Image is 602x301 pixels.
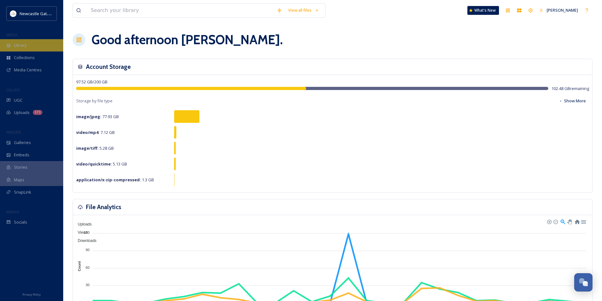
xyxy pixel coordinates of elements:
span: Uploads [14,110,30,116]
span: 97.52 GB / 200 GB [76,79,107,85]
div: Zoom In [547,219,551,224]
span: [PERSON_NAME] [547,7,578,13]
span: Uploads [73,222,92,226]
div: 171 [33,110,42,115]
span: Embeds [14,152,29,158]
h1: Good afternoon [PERSON_NAME] . [92,30,283,49]
a: [PERSON_NAME] [536,4,581,16]
a: What's New [467,6,499,15]
span: 77.93 GB [76,114,119,119]
div: Zoom Out [553,219,557,224]
span: Collections [14,55,35,61]
span: 5.28 GB [76,145,114,151]
strong: image/jpeg : [76,114,101,119]
input: Search your library [88,3,274,17]
a: Privacy Policy [22,290,41,298]
span: 5.13 GB [76,161,127,167]
strong: video/mp4 : [76,129,100,135]
tspan: 120 [84,231,89,234]
span: SnapLink [14,189,31,195]
span: 102.48 GB remaining [551,86,589,92]
div: Panning [567,220,571,223]
span: Galleries [14,140,31,146]
tspan: 30 [86,283,89,287]
span: Maps [14,177,24,183]
span: UGC [14,97,22,103]
span: Media Centres [14,67,42,73]
span: 7.12 GB [76,129,115,135]
div: Selection Zoom [560,219,565,224]
span: 1.3 GB [76,177,154,183]
strong: application/x-zip-compressed : [76,177,141,183]
strong: video/quicktime : [76,161,112,167]
strong: image/tiff : [76,145,99,151]
span: Downloads [73,238,96,243]
span: COLLECT [6,87,20,92]
span: MEDIA [6,33,17,37]
span: Storage by file type [76,98,112,104]
h3: File Analytics [86,202,121,212]
tspan: 90 [86,248,89,252]
span: Privacy Policy [22,292,41,297]
a: View all files [285,4,322,16]
span: SOCIALS [6,209,19,214]
h3: Account Storage [86,62,131,71]
button: Open Chat [574,273,593,292]
img: DqD9wEUd_400x400.jpg [10,10,16,17]
span: Socials [14,219,27,225]
span: Newcastle Gateshead Initiative [20,10,78,16]
span: WIDGETS [6,130,21,135]
tspan: 60 [86,265,89,269]
span: Stories [14,164,27,170]
div: Menu [581,219,586,224]
div: Reset Zoom [574,219,580,224]
button: Show More [556,95,589,107]
text: Count [77,261,81,271]
span: Library [14,42,27,48]
span: Views [73,230,88,235]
